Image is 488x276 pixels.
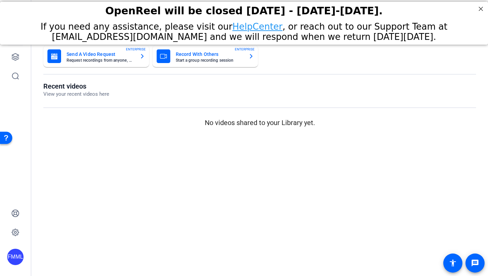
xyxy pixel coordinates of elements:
[43,45,149,67] button: Send A Video RequestRequest recordings from anyone, anywhereENTERPRISE
[176,50,243,58] mat-card-title: Record With Others
[471,259,479,267] mat-icon: message
[41,20,447,40] span: If you need any assistance, please visit our , or reach out to our Support Team at [EMAIL_ADDRESS...
[126,47,146,52] span: ENTERPRISE
[9,3,479,15] div: OpenReel will be closed [DATE] - [DATE]-[DATE].
[43,118,476,128] p: No videos shared to your Library yet.
[7,249,24,265] div: FMML
[235,47,255,52] span: ENTERPRISE
[43,90,109,98] p: View your recent videos here
[67,58,134,62] mat-card-subtitle: Request recordings from anyone, anywhere
[232,20,283,30] a: HelpCenter
[176,58,243,62] mat-card-subtitle: Start a group recording session
[449,259,457,267] mat-icon: accessibility
[67,50,134,58] mat-card-title: Send A Video Request
[43,82,109,90] h1: Recent videos
[153,45,258,67] button: Record With OthersStart a group recording sessionENTERPRISE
